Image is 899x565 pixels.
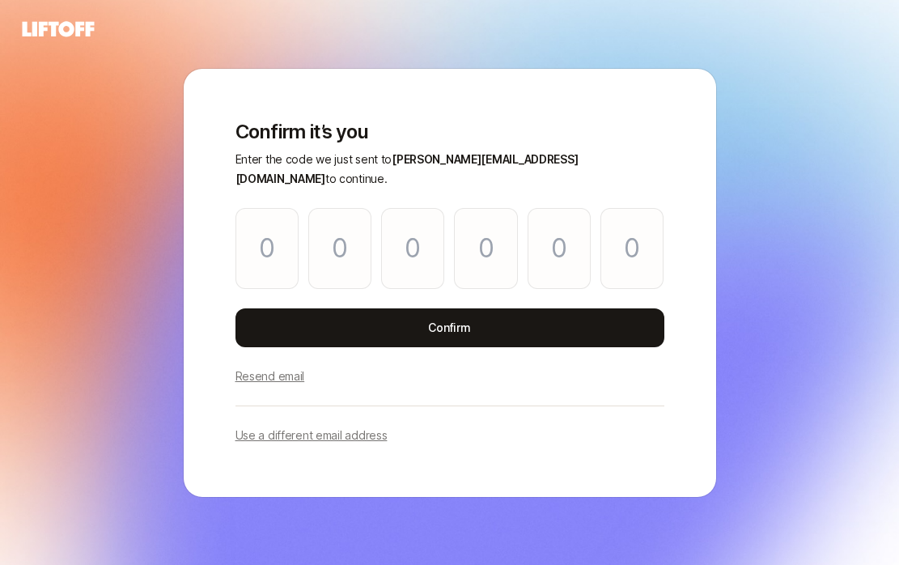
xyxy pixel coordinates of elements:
span: [PERSON_NAME][EMAIL_ADDRESS][DOMAIN_NAME] [235,152,579,185]
input: Please enter OTP character 2 [308,208,371,289]
input: Please enter OTP character 5 [528,208,591,289]
input: Please enter OTP character 4 [454,208,517,289]
p: Resend email [235,367,305,386]
p: Enter the code we just sent to to continue. [235,150,664,189]
button: Confirm [235,308,664,347]
p: Confirm it’s you [235,121,664,143]
input: Please enter OTP character 1 [235,208,299,289]
input: Please enter OTP character 3 [381,208,444,289]
p: Use a different email address [235,426,388,445]
input: Please enter OTP character 6 [600,208,664,289]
